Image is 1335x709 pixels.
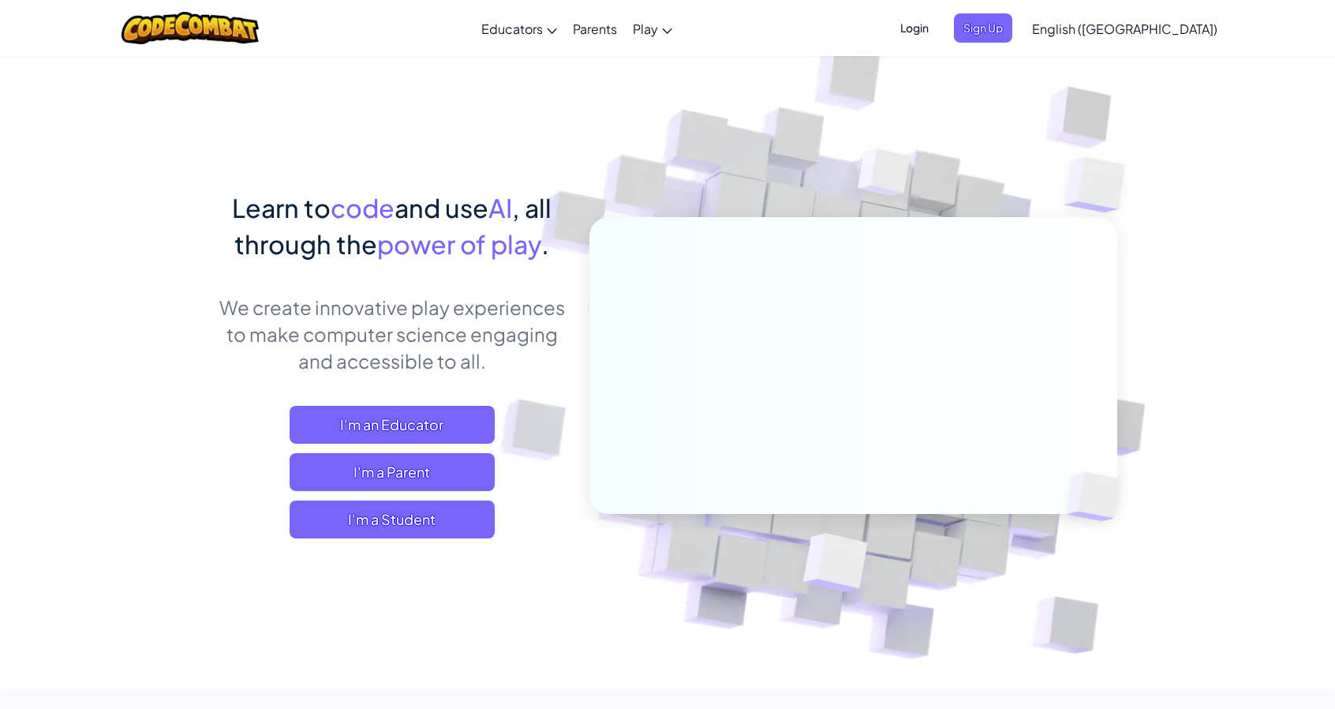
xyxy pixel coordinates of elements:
span: Educators [481,21,543,37]
span: . [541,228,549,260]
img: Overlap cubes [765,500,906,631]
span: Learn to [232,192,331,223]
span: English ([GEOGRAPHIC_DATA]) [1032,21,1217,37]
button: Login [891,13,938,43]
img: Overlap cubes [828,118,942,235]
img: CodeCombat logo [122,12,260,44]
p: We create innovative play experiences to make computer science engaging and accessible to all. [218,294,566,374]
img: Overlap cubes [1033,118,1169,252]
a: English ([GEOGRAPHIC_DATA]) [1024,7,1225,50]
span: and use [395,192,488,223]
a: I'm a Parent [290,453,495,491]
span: Play [633,21,658,37]
a: Parents [565,7,625,50]
button: Sign Up [954,13,1012,43]
a: Educators [473,7,565,50]
button: I'm a Student [290,501,495,538]
span: AI [488,192,512,223]
a: I'm an Educator [290,406,495,444]
span: code [331,192,395,223]
span: power of play [377,228,541,260]
img: Overlap cubes [1040,439,1158,554]
a: Play [625,7,680,50]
